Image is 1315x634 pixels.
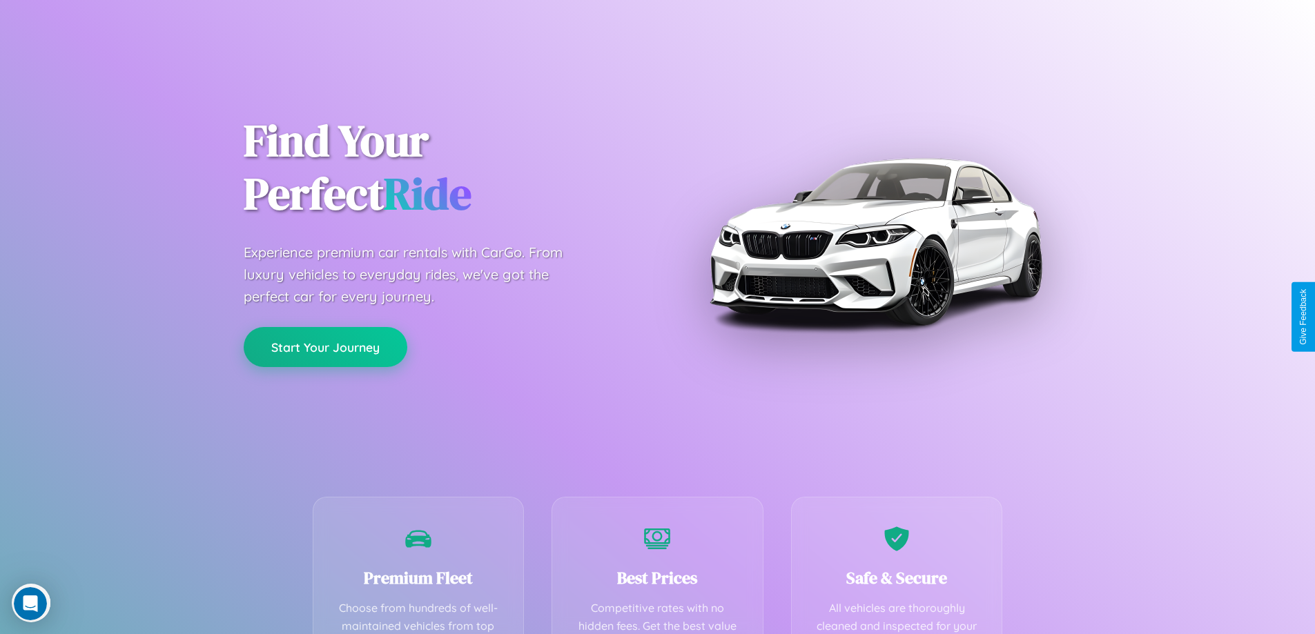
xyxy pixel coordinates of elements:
div: Give Feedback [1298,289,1308,345]
h1: Find Your Perfect [244,115,637,221]
div: Open Intercom Messenger [6,6,257,43]
p: Experience premium car rentals with CarGo. From luxury vehicles to everyday rides, we've got the ... [244,241,589,308]
iframe: Intercom live chat [14,587,47,620]
button: Start Your Journey [244,327,407,367]
h3: Best Prices [573,566,742,589]
h3: Safe & Secure [812,566,982,589]
iframe: Intercom live chat discovery launcher [12,584,50,622]
h3: Premium Fleet [334,566,503,589]
span: Ride [384,164,471,224]
img: Premium BMW car rental vehicle [703,69,1048,414]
